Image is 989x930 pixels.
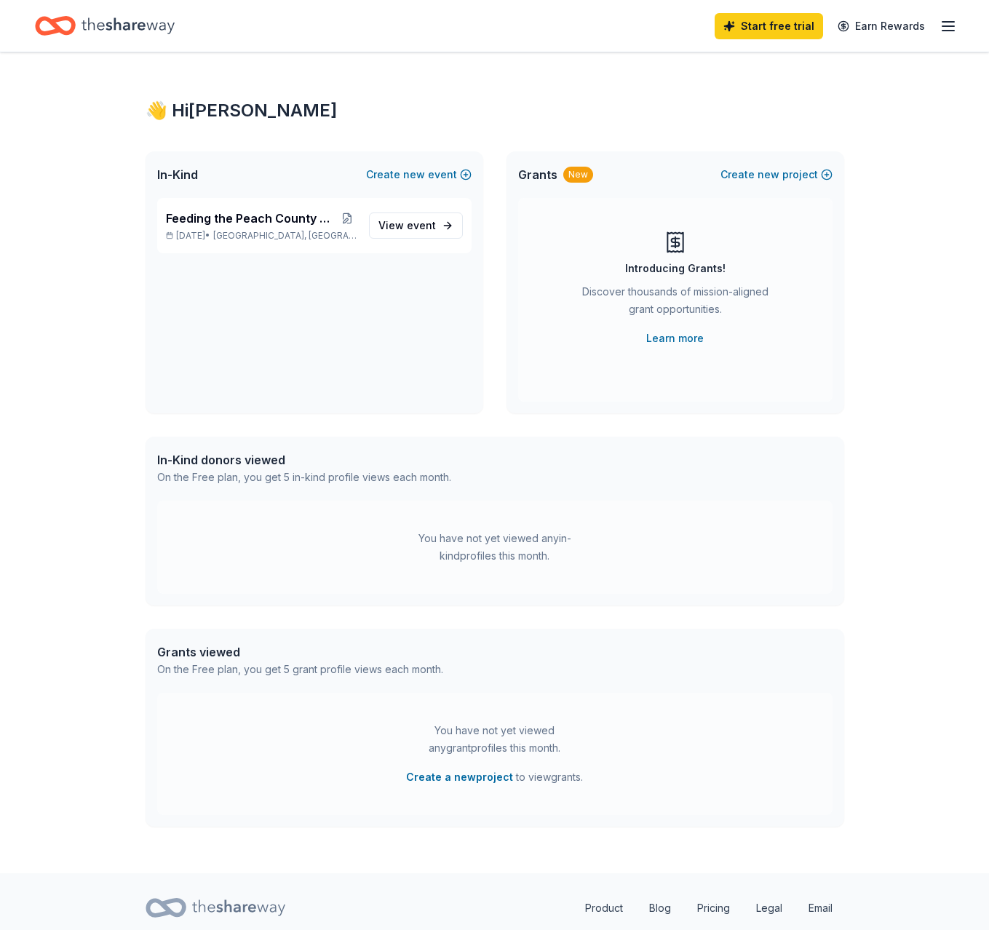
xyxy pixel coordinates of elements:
a: Pricing [686,894,742,923]
a: Start free trial [715,13,823,39]
div: On the Free plan, you get 5 in-kind profile views each month. [157,469,451,486]
span: new [758,166,779,183]
span: Feeding the Peach County High School Band [166,210,338,227]
p: [DATE] • [166,230,357,242]
a: Email [797,894,844,923]
div: In-Kind donors viewed [157,451,451,469]
a: Learn more [646,330,704,347]
span: [GEOGRAPHIC_DATA], [GEOGRAPHIC_DATA] [213,230,357,242]
div: Discover thousands of mission-aligned grant opportunities. [576,283,774,324]
div: You have not yet viewed any grant profiles this month. [404,722,586,757]
a: Product [573,894,635,923]
a: Home [35,9,175,43]
div: You have not yet viewed any in-kind profiles this month. [404,530,586,565]
span: In-Kind [157,166,198,183]
span: to view grants . [406,768,583,786]
a: Earn Rewards [829,13,934,39]
nav: quick links [573,894,844,923]
div: Introducing Grants! [625,260,726,277]
span: Grants [518,166,557,183]
span: event [407,219,436,231]
button: Createnewproject [720,166,833,183]
div: New [563,167,593,183]
span: View [378,217,436,234]
button: Createnewevent [366,166,472,183]
button: Create a newproject [406,768,513,786]
div: 👋 Hi [PERSON_NAME] [146,99,844,122]
div: On the Free plan, you get 5 grant profile views each month. [157,661,443,678]
span: new [403,166,425,183]
a: View event [369,212,463,239]
a: Legal [744,894,794,923]
div: Grants viewed [157,643,443,661]
a: Blog [638,894,683,923]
